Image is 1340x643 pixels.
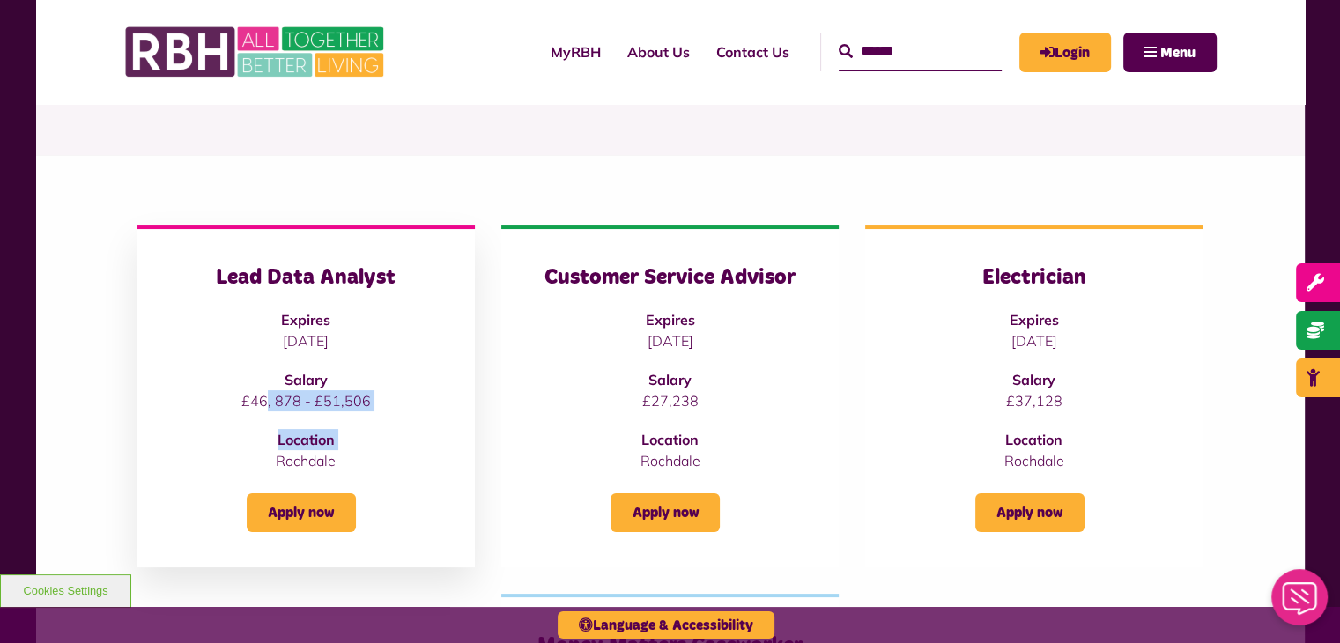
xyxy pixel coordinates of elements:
h3: Electrician [900,264,1167,292]
p: Rochdale [537,450,803,471]
strong: Expires [281,311,330,329]
h3: Lead Data Analyst [173,264,440,292]
a: Contact Us [703,28,803,76]
p: Rochdale [900,450,1167,471]
a: Apply now [247,493,356,532]
strong: Location [1005,431,1062,448]
iframe: Netcall Web Assistant for live chat [1261,564,1340,643]
strong: Expires [645,311,694,329]
p: £27,238 [537,390,803,411]
strong: Location [641,431,699,448]
a: Apply now [611,493,720,532]
p: [DATE] [173,330,440,351]
a: MyRBH [1019,33,1111,72]
p: [DATE] [900,330,1167,351]
p: £37,128 [900,390,1167,411]
p: £46, 878 - £51,506 [173,390,440,411]
a: MyRBH [537,28,614,76]
h3: Customer Service Advisor [537,264,803,292]
p: [DATE] [537,330,803,351]
p: Rochdale [173,450,440,471]
strong: Salary [285,371,328,388]
input: Search [839,33,1002,70]
img: RBH [124,18,389,86]
strong: Salary [1012,371,1055,388]
a: Apply now [975,493,1085,532]
span: Menu [1160,46,1196,60]
button: Language & Accessibility [558,611,774,639]
strong: Location [278,431,335,448]
strong: Salary [648,371,692,388]
button: Navigation [1123,33,1217,72]
strong: Expires [1010,311,1059,329]
a: About Us [614,28,703,76]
